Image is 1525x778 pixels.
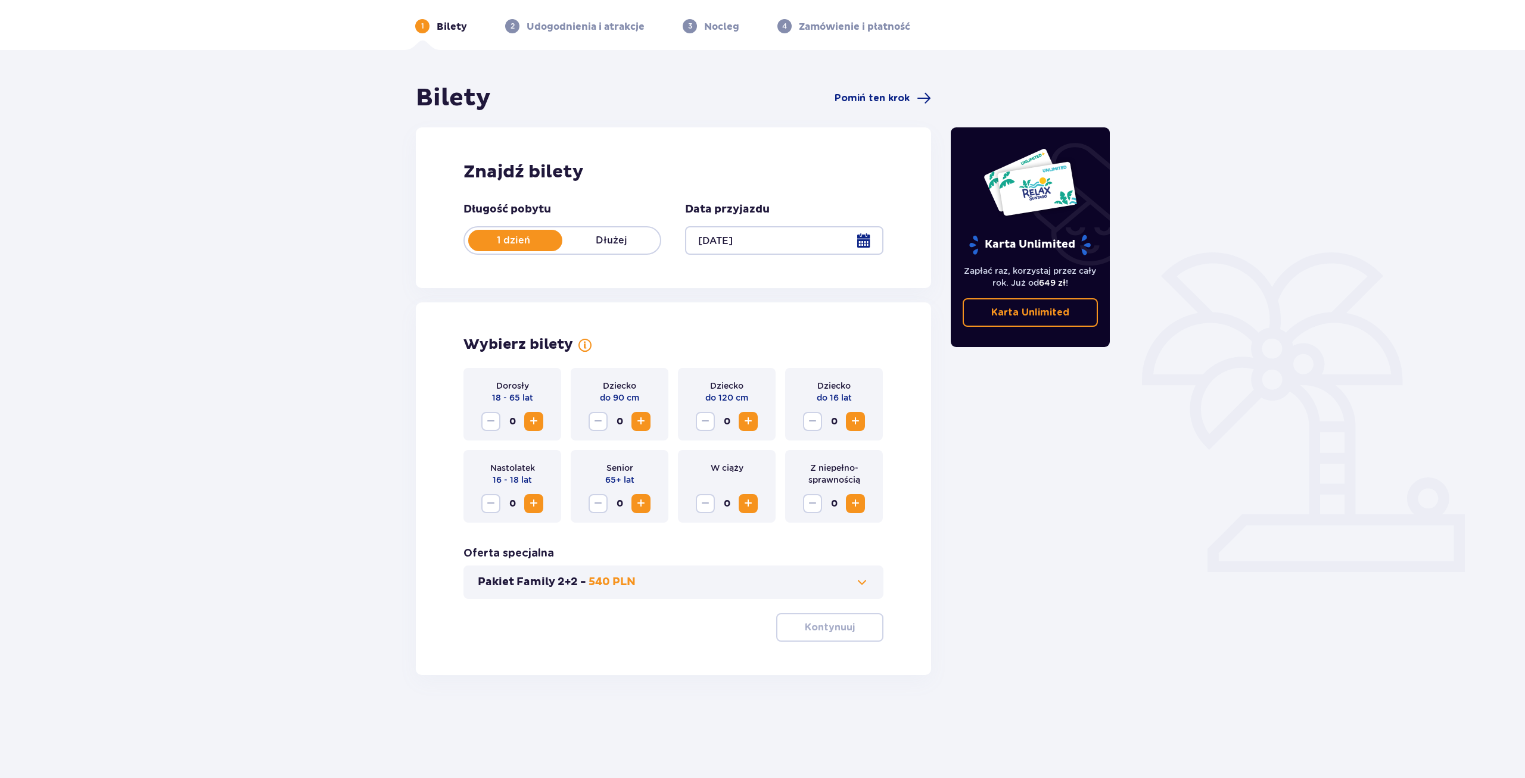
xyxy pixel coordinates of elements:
p: 3 [688,21,692,32]
p: 18 - 65 lat [492,392,533,404]
a: Pomiń ten krok [835,91,931,105]
button: Pakiet Family 2+2 -540 PLN [478,575,869,589]
p: Dziecko [603,380,636,392]
button: Zwiększ [739,494,758,513]
button: Zmniejsz [696,412,715,431]
p: Nocleg [704,20,739,33]
p: Dłużej [562,234,660,247]
div: 2Udogodnienia i atrakcje [505,19,645,33]
button: Zmniejsz [803,412,822,431]
span: 649 zł [1039,278,1066,288]
p: Zamówienie i płatność [799,20,910,33]
h3: Oferta specjalna [463,546,554,561]
p: Data przyjazdu [685,202,770,217]
img: Dwie karty całoroczne do Suntago z napisem 'UNLIMITED RELAX', na białym tle z tropikalnymi liśćmi... [983,148,1078,217]
p: Długość pobytu [463,202,551,217]
span: 0 [610,494,629,513]
span: 0 [610,412,629,431]
button: Zmniejsz [803,494,822,513]
button: Zmniejsz [481,412,500,431]
p: 1 [421,21,424,32]
button: Zwiększ [631,412,651,431]
span: 0 [824,412,844,431]
p: Dziecko [710,380,743,392]
p: Senior [606,462,633,474]
button: Zwiększ [846,494,865,513]
p: 540 PLN [589,575,636,589]
button: Zwiększ [739,412,758,431]
p: Karta Unlimited [991,306,1069,319]
a: Karta Unlimited [963,298,1098,327]
div: 3Nocleg [683,19,739,33]
p: Kontynuuj [805,621,855,634]
p: Dziecko [817,380,851,392]
button: Zmniejsz [589,494,608,513]
p: Udogodnienia i atrakcje [527,20,645,33]
p: do 120 cm [705,392,748,404]
p: 2 [511,21,515,32]
p: do 90 cm [600,392,639,404]
span: 0 [503,412,522,431]
button: Zwiększ [846,412,865,431]
button: Kontynuuj [776,613,883,642]
h1: Bilety [416,83,491,113]
h2: Znajdź bilety [463,161,883,183]
span: 0 [717,412,736,431]
p: W ciąży [711,462,743,474]
button: Zwiększ [524,412,543,431]
h2: Wybierz bilety [463,336,573,354]
span: 0 [503,494,522,513]
p: do 16 lat [817,392,852,404]
p: Nastolatek [490,462,535,474]
p: 4 [782,21,787,32]
p: Bilety [437,20,467,33]
p: Dorosły [496,380,529,392]
span: 0 [824,494,844,513]
p: Z niepełno­sprawnością [795,462,873,486]
div: 1Bilety [415,19,467,33]
button: Zmniejsz [696,494,715,513]
button: Zmniejsz [481,494,500,513]
p: 16 - 18 lat [493,474,532,486]
span: Pomiń ten krok [835,92,910,105]
p: Pakiet Family 2+2 - [478,575,586,589]
p: Zapłać raz, korzystaj przez cały rok. Już od ! [963,265,1098,289]
button: Zwiększ [524,494,543,513]
p: 1 dzień [465,234,562,247]
p: Karta Unlimited [968,235,1092,255]
button: Zmniejsz [589,412,608,431]
div: 4Zamówienie i płatność [777,19,910,33]
p: 65+ lat [605,474,634,486]
span: 0 [717,494,736,513]
button: Zwiększ [631,494,651,513]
